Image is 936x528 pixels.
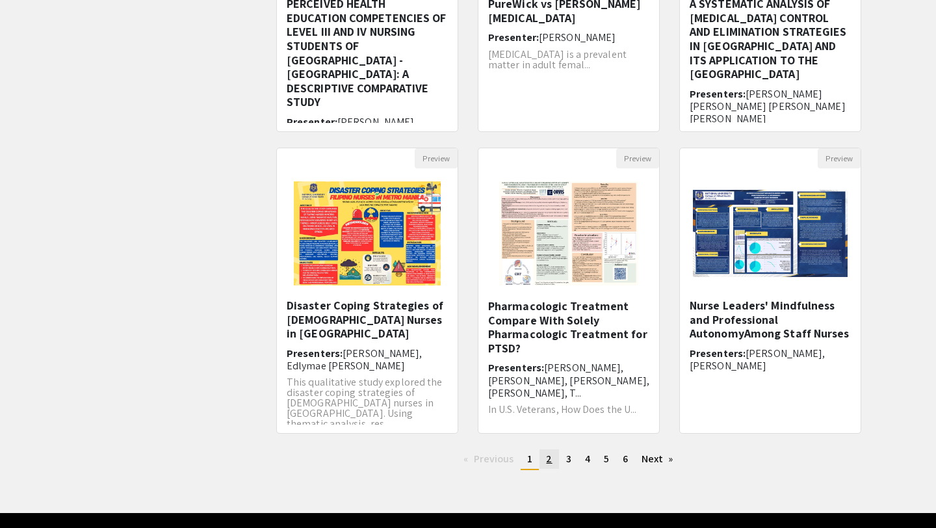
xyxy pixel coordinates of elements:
[488,47,627,72] span: [MEDICAL_DATA] is a prevalent matter in adult femal...
[680,177,861,290] img: <p class="ql-align-center"><span style="background-color: transparent; color: rgb(0, 0, 0);">Nurs...
[474,452,514,466] span: Previous
[287,347,422,373] span: [PERSON_NAME], Edlymae [PERSON_NAME]
[478,148,660,434] div: Open Presentation <p>In U.S. Veterans, How Does the Use of Combined Psychotherapy and Pharmacolog...
[690,347,825,373] span: [PERSON_NAME], [PERSON_NAME]
[337,115,414,129] span: [PERSON_NAME]
[566,452,571,466] span: 3
[488,404,649,415] p: In U.S. Veterans, How Does the U...
[690,87,846,125] span: [PERSON_NAME] [PERSON_NAME] [PERSON_NAME] [PERSON_NAME]
[690,347,851,372] h6: Presenters:
[276,449,861,470] ul: Pagination
[10,469,55,518] iframe: Chat
[287,298,448,341] h5: Disaster Coping Strategies of [DEMOGRAPHIC_DATA] Nurses in [GEOGRAPHIC_DATA]
[287,116,448,128] h6: Presenter:
[488,362,649,399] h6: Presenters:
[818,148,861,168] button: Preview
[623,452,628,466] span: 6
[635,449,680,469] a: Next page
[690,298,851,341] h5: Nurse Leaders' Mindfulness and Professional AutonomyAmong Staff Nurses
[287,377,448,429] p: This qualitative study explored the disaster coping strategies of [DEMOGRAPHIC_DATA] nurses in [G...
[281,168,454,298] img: <p>Disaster Coping Strategies of Filipino Nurses in Metro Manila</p>
[287,347,448,372] h6: Presenters:
[539,31,616,44] span: [PERSON_NAME]
[585,452,590,466] span: 4
[527,452,532,466] span: 1
[679,148,861,434] div: Open Presentation <p class="ql-align-center"><span style="background-color: transparent; color: r...
[415,148,458,168] button: Preview
[488,31,649,44] h6: Presenter:
[486,168,651,298] img: <p>In U.S. Veterans, How Does the Use of Combined Psychotherapy and Pharmacologic Treatment Compa...
[604,452,609,466] span: 5
[488,257,649,355] h5: In U.S. Veterans, How Does the Use of Combined Psychotherapy and Pharmacologic Treatment Compare ...
[546,452,552,466] span: 2
[616,148,659,168] button: Preview
[690,88,851,125] h6: Presenters:
[276,148,458,434] div: Open Presentation <p>Disaster Coping Strategies of Filipino Nurses in Metro Manila</p>
[488,361,649,399] span: [PERSON_NAME], [PERSON_NAME], [PERSON_NAME], [PERSON_NAME], T...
